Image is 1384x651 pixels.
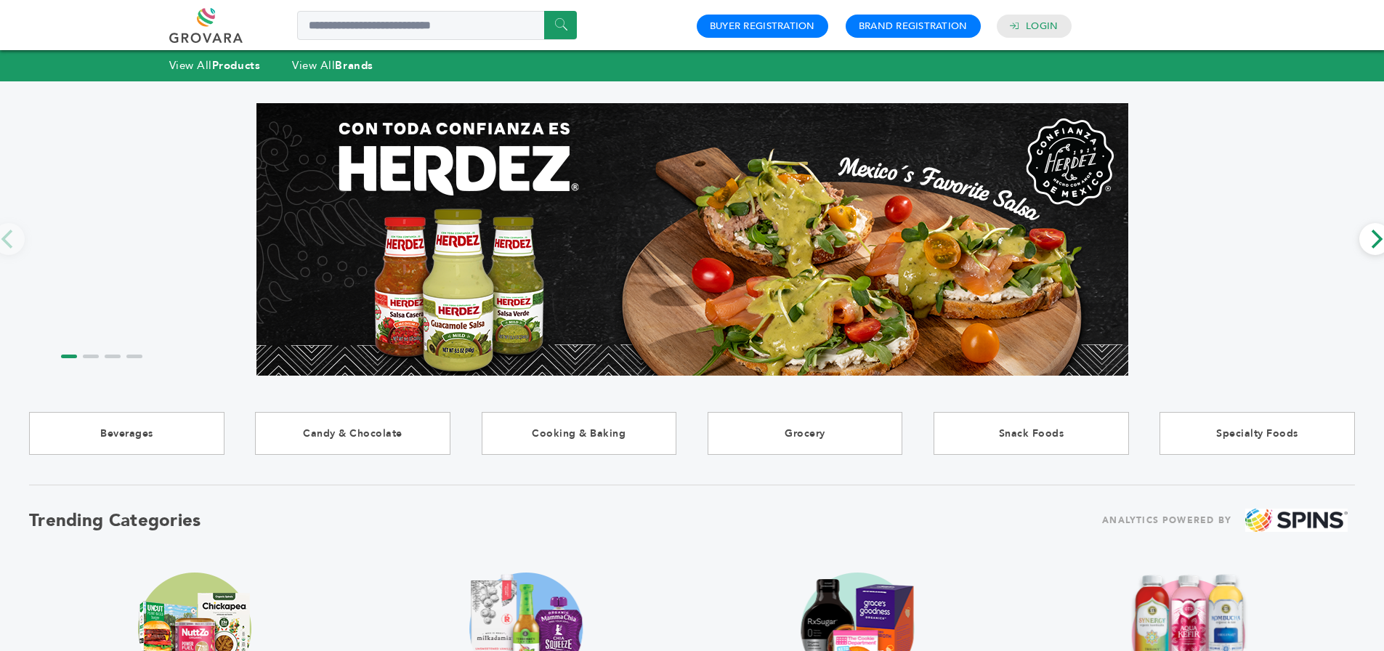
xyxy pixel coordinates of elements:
[212,58,260,73] strong: Products
[934,412,1129,455] a: Snack Foods
[292,58,373,73] a: View AllBrands
[1160,412,1355,455] a: Specialty Foods
[126,355,142,358] li: Page dot 4
[169,58,261,73] a: View AllProducts
[859,20,968,33] a: Brand Registration
[1245,509,1348,533] img: spins.png
[710,20,815,33] a: Buyer Registration
[256,103,1128,376] img: Marketplace Top Banner 1
[83,355,99,358] li: Page dot 2
[1102,511,1231,530] span: ANALYTICS POWERED BY
[1026,20,1058,33] a: Login
[255,412,450,455] a: Candy & Chocolate
[335,58,373,73] strong: Brands
[297,11,577,40] input: Search a product or brand...
[29,509,201,533] h2: Trending Categories
[105,355,121,358] li: Page dot 3
[708,412,903,455] a: Grocery
[482,412,677,455] a: Cooking & Baking
[61,355,77,358] li: Page dot 1
[29,412,224,455] a: Beverages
